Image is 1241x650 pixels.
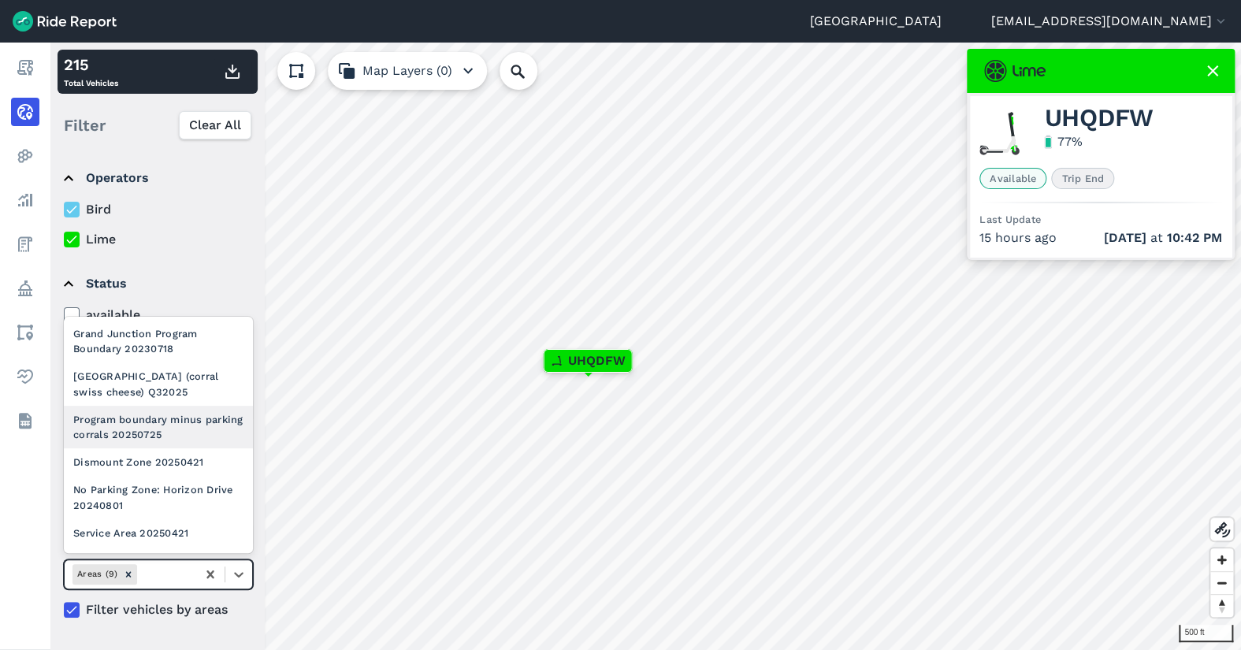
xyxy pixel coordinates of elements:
button: Clear All [179,111,251,139]
label: Lime [64,230,253,249]
a: Heatmaps [11,142,39,170]
div: Grand Junction Program Boundary 20230718 [64,320,253,362]
summary: Operators [64,156,251,200]
span: Available [979,168,1046,189]
label: Bird [64,200,253,219]
a: Analyze [11,186,39,214]
button: Reset bearing to north [1210,594,1233,617]
img: Lime scooter [979,112,1022,155]
div: Areas (9) [72,564,120,584]
span: at [1104,228,1222,247]
a: Policy [11,274,39,303]
a: Health [11,362,39,391]
img: Ride Report [13,11,117,32]
div: Filter [58,101,258,150]
span: 10:42 PM [1167,230,1222,245]
div: [GEOGRAPHIC_DATA] (corral swiss cheese) Q32025 [64,362,253,405]
span: UHQDFW [568,351,626,370]
img: Lime [984,60,1046,82]
div: 15 hours ago [979,228,1222,247]
a: [GEOGRAPHIC_DATA] [810,12,942,31]
button: Map Layers (0) [328,52,487,90]
div: Program boundary minus parking corrals 20250725 [64,406,253,448]
div: Low speed zone - CMU [64,547,253,574]
button: Zoom in [1210,548,1233,571]
div: 77 % [1057,132,1082,151]
summary: Status [64,262,251,306]
div: Service Area 20250421 [64,519,253,547]
a: Datasets [11,407,39,435]
canvas: Map [50,43,1241,650]
a: Areas [11,318,39,347]
div: Remove Areas (9) [120,564,137,584]
div: 500 ft [1179,625,1233,642]
div: 215 [64,53,118,76]
div: Total Vehicles [64,53,118,91]
a: Report [11,54,39,82]
a: Fees [11,230,39,258]
button: Zoom out [1210,571,1233,594]
button: [EMAIL_ADDRESS][DOMAIN_NAME] [991,12,1228,31]
a: Realtime [11,98,39,126]
span: Trip End [1051,168,1114,189]
span: Clear All [189,116,241,135]
input: Search Location or Vehicles [500,52,563,90]
span: [DATE] [1104,230,1146,245]
div: Dismount Zone 20250421 [64,448,253,476]
label: available [64,306,253,325]
label: Filter vehicles by areas [64,600,253,619]
span: Last Update [979,214,1041,225]
span: UHQDFW [1044,109,1154,128]
div: No Parking Zone: Horizon Drive 20240801 [64,476,253,518]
